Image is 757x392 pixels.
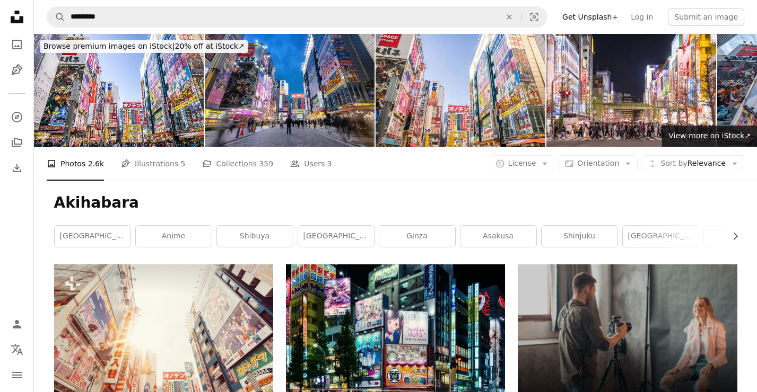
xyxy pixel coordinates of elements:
a: asakusa [460,226,536,247]
a: Streets of Tokyo full of shops.Photo from Istockalypse Kyoto 2016 [54,332,273,342]
a: View more on iStock↗ [662,126,757,147]
a: [GEOGRAPHIC_DATA] [623,226,699,247]
img: Streets of Akihabara [376,34,545,147]
button: License [490,155,555,172]
img: Crowded Streets of Akihabara [34,34,204,147]
button: Language [6,339,28,360]
span: 3 [327,158,332,170]
a: Collections 359 [202,147,273,181]
span: View more on iStock ↗ [668,131,751,140]
a: Download History [6,157,28,179]
a: text [286,333,505,342]
button: Sort byRelevance [642,155,744,172]
a: shinjuku [542,226,617,247]
span: License [508,159,536,167]
h1: Akihabara [54,193,737,212]
span: Sort by [660,159,687,167]
a: Users 3 [290,147,332,181]
button: scroll list to the right [726,226,737,247]
img: Busy Night At Akihabara, Tokyo, Japan [205,34,375,147]
button: Submit an image [668,8,744,25]
span: Browse premium images on iStock | [43,42,175,50]
a: [GEOGRAPHIC_DATA] [298,226,374,247]
button: Orientation [559,155,638,172]
a: [GEOGRAPHIC_DATA] [55,226,130,247]
button: Clear [498,7,521,27]
a: Explore [6,106,28,128]
a: Browse premium images on iStock|20% off at iStock↗ [34,34,254,59]
span: Orientation [577,159,619,167]
a: Illustrations [6,59,28,81]
a: Photos [6,34,28,55]
a: Collections [6,132,28,153]
form: Find visuals sitewide [47,6,547,28]
a: shibuya [217,226,293,247]
button: Visual search [521,7,547,27]
a: Illustrations 5 [121,147,185,181]
button: Search Unsplash [47,7,65,27]
span: 359 [259,158,273,170]
span: Relevance [660,158,726,169]
img: Akihabara in Tokyo busy at night [546,34,716,147]
a: Log in / Sign up [6,314,28,335]
span: 5 [181,158,186,170]
button: Menu [6,364,28,386]
span: 20% off at iStock ↗ [43,42,245,50]
a: ginza [379,226,455,247]
a: Get Unsplash+ [556,8,624,25]
a: anime [136,226,212,247]
a: Log in [624,8,659,25]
